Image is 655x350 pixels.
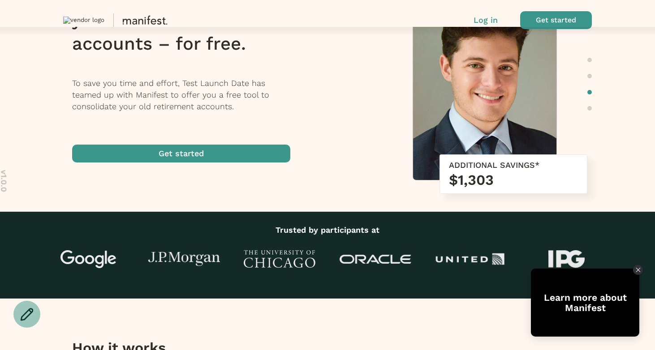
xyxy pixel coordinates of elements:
[63,11,332,29] button: vendor logo
[340,255,411,264] img: Oracle
[148,252,220,267] img: J.P Morgan
[53,250,125,268] img: Google
[63,17,104,24] img: vendor logo
[531,269,639,337] div: Open Tolstoy widget
[72,145,290,162] button: Get started
[633,265,643,275] div: Close Tolstoy widget
[474,14,498,26] button: Log in
[449,171,578,189] h3: $1,303
[449,159,578,171] div: ADDITIONAL SAVINGS*
[520,11,592,29] button: Get started
[72,77,302,112] p: To save you time and effort, Test Launch Date has teamed up with Manifest to offer you a free too...
[531,269,639,337] div: Tolstoy bubble widget
[531,269,639,337] div: Open Tolstoy
[244,250,315,268] img: University of Chicago
[531,292,639,313] div: Learn more about Manifest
